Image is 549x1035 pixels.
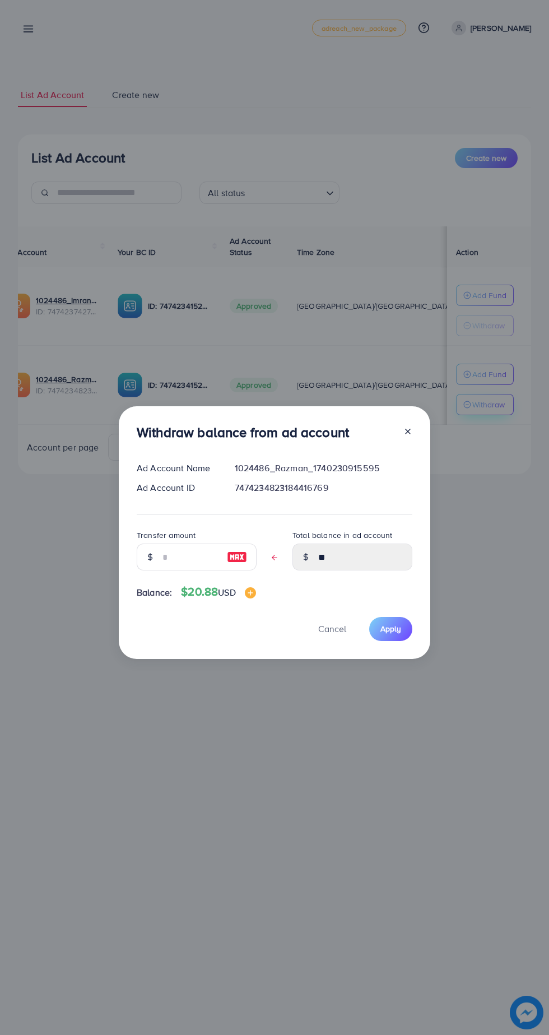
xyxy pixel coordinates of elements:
[137,424,349,440] h3: Withdraw balance from ad account
[218,586,235,598] span: USD
[226,462,421,475] div: 1024486_Razman_1740230915595
[226,481,421,494] div: 7474234823184416769
[227,550,247,564] img: image
[137,586,172,599] span: Balance:
[318,623,346,635] span: Cancel
[128,481,226,494] div: Ad Account ID
[128,462,226,475] div: Ad Account Name
[137,530,196,541] label: Transfer amount
[245,587,256,598] img: image
[292,530,392,541] label: Total balance in ad account
[304,617,360,641] button: Cancel
[181,585,255,599] h4: $20.88
[380,623,401,634] span: Apply
[369,617,412,641] button: Apply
